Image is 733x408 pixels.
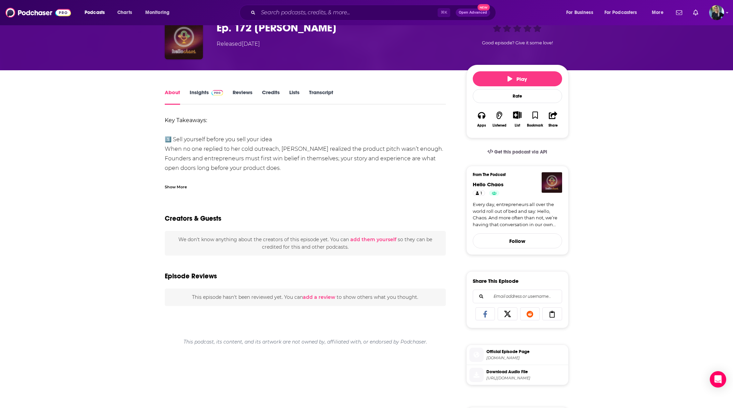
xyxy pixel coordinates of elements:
[673,7,685,18] a: Show notifications dropdown
[117,8,132,17] span: Charts
[527,123,543,128] div: Bookmark
[459,11,487,14] span: Open Advanced
[473,172,557,177] h3: From The Podcast
[652,8,663,17] span: More
[473,278,518,284] h3: Share This Episode
[482,40,553,45] span: Good episode? Give it some love!
[478,4,490,11] span: New
[165,117,207,123] strong: Key Takeaways:
[165,272,217,280] h3: Episode Reviews
[561,7,602,18] button: open menu
[113,7,136,18] a: Charts
[190,89,223,105] a: InsightsPodchaser Pro
[490,107,508,132] button: Listened
[486,369,566,375] span: Download Audio File
[85,8,105,17] span: Podcasts
[473,201,562,228] a: Every day, entrepreneurs all over the world roll out of bed and say: Hello, Chaos. And more often...
[498,307,517,320] a: Share on X/Twitter
[548,123,558,128] div: Share
[469,368,566,382] a: Download Audio File[URL][DOMAIN_NAME]
[486,349,566,355] span: Official Episode Page
[709,5,724,20] button: Show profile menu
[165,214,221,223] h2: Creators & Guests
[192,294,418,300] span: This episode hasn't been reviewed yet. You can to show others what you thought.
[473,290,562,303] div: Search followers
[473,89,562,103] div: Rate
[494,149,547,155] span: Get this podcast via API
[481,190,482,197] span: 1
[141,7,178,18] button: open menu
[508,107,526,132] div: Show More ButtonList
[709,5,724,20] span: Logged in as ChelseaKershaw
[178,236,432,250] span: We don't know anything about the creators of this episode yet . You can so they can be credited f...
[217,21,455,34] h1: Ep. 172 Lindsay Hancock
[477,123,486,128] div: Apps
[515,123,520,128] div: List
[473,190,485,196] a: 1
[165,333,446,350] div: This podcast, its content, and its artwork are not owned by, affiliated with, or endorsed by Podc...
[510,111,524,119] button: Show More Button
[145,8,170,17] span: Monitoring
[469,348,566,362] a: Official Episode Page[DOMAIN_NAME]
[473,233,562,248] button: Follow
[482,144,553,160] a: Get this podcast via API
[647,7,672,18] button: open menu
[479,290,556,303] input: Email address or username...
[520,307,540,320] a: Share on Reddit
[486,355,566,361] span: hello-chaos.simplecast.com
[309,89,333,105] a: Transcript
[473,181,503,188] a: Hello Chaos
[600,7,647,18] button: open menu
[456,9,490,17] button: Open AdvancedNew
[5,6,71,19] img: Podchaser - Follow, Share and Rate Podcasts
[165,89,180,105] a: About
[690,7,701,18] a: Show notifications dropdown
[211,90,223,96] img: Podchaser Pro
[544,107,562,132] button: Share
[303,293,335,301] button: add a review
[289,89,299,105] a: Lists
[80,7,114,18] button: open menu
[217,40,260,48] div: Released [DATE]
[438,8,450,17] span: ⌘ K
[508,76,527,82] span: Play
[493,123,507,128] div: Listened
[233,89,252,105] a: Reviews
[165,21,203,59] img: Ep. 172 Lindsay Hancock
[710,371,726,388] div: Open Intercom Messenger
[566,8,593,17] span: For Business
[542,172,562,193] img: Hello Chaos
[604,8,637,17] span: For Podcasters
[526,107,544,132] button: Bookmark
[709,5,724,20] img: User Profile
[475,307,495,320] a: Share on Facebook
[246,5,502,20] div: Search podcasts, credits, & more...
[486,376,566,381] span: https://cdn.simplecast.com/audio/d21585fb-7606-4967-96c0-238353a1efcc/episodes/7d29d780-a88f-44e3...
[258,7,438,18] input: Search podcasts, credits, & more...
[542,307,562,320] a: Copy Link
[473,107,490,132] button: Apps
[473,71,562,86] button: Play
[262,89,280,105] a: Credits
[350,237,396,242] button: add them yourself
